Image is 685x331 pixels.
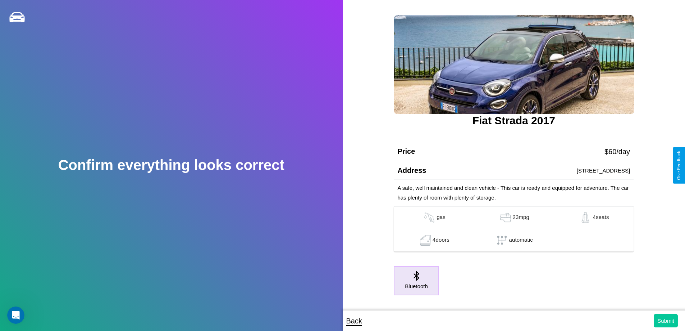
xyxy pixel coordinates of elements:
[397,147,415,156] h4: Price
[512,212,529,223] p: 23 mpg
[405,281,428,291] p: Bluetooth
[397,183,630,202] p: A safe, well maintained and clean vehicle - This car is ready and equipped for adventure. The car...
[676,151,681,180] div: Give Feedback
[418,235,433,246] img: gas
[394,115,634,127] h3: Fiat Strada 2017
[498,212,512,223] img: gas
[422,212,437,223] img: gas
[433,235,449,246] p: 4 doors
[577,166,630,175] p: [STREET_ADDRESS]
[394,206,634,252] table: simple table
[604,145,630,158] p: $ 60 /day
[593,212,609,223] p: 4 seats
[437,212,446,223] p: gas
[509,235,533,246] p: automatic
[58,157,284,173] h2: Confirm everything looks correct
[7,307,24,324] iframe: Intercom live chat
[397,166,426,175] h4: Address
[346,314,362,327] p: Back
[578,212,593,223] img: gas
[654,314,678,327] button: Submit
